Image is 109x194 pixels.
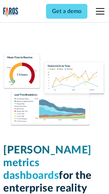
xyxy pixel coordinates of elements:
img: Logo of the analytics and reporting company Faros. [3,7,18,17]
a: home [3,7,18,17]
div: menu [92,3,106,20]
img: Dora Metrics Dashboard [3,54,106,127]
a: Get a demo [46,4,87,19]
span: [PERSON_NAME] metrics dashboards [3,145,92,181]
